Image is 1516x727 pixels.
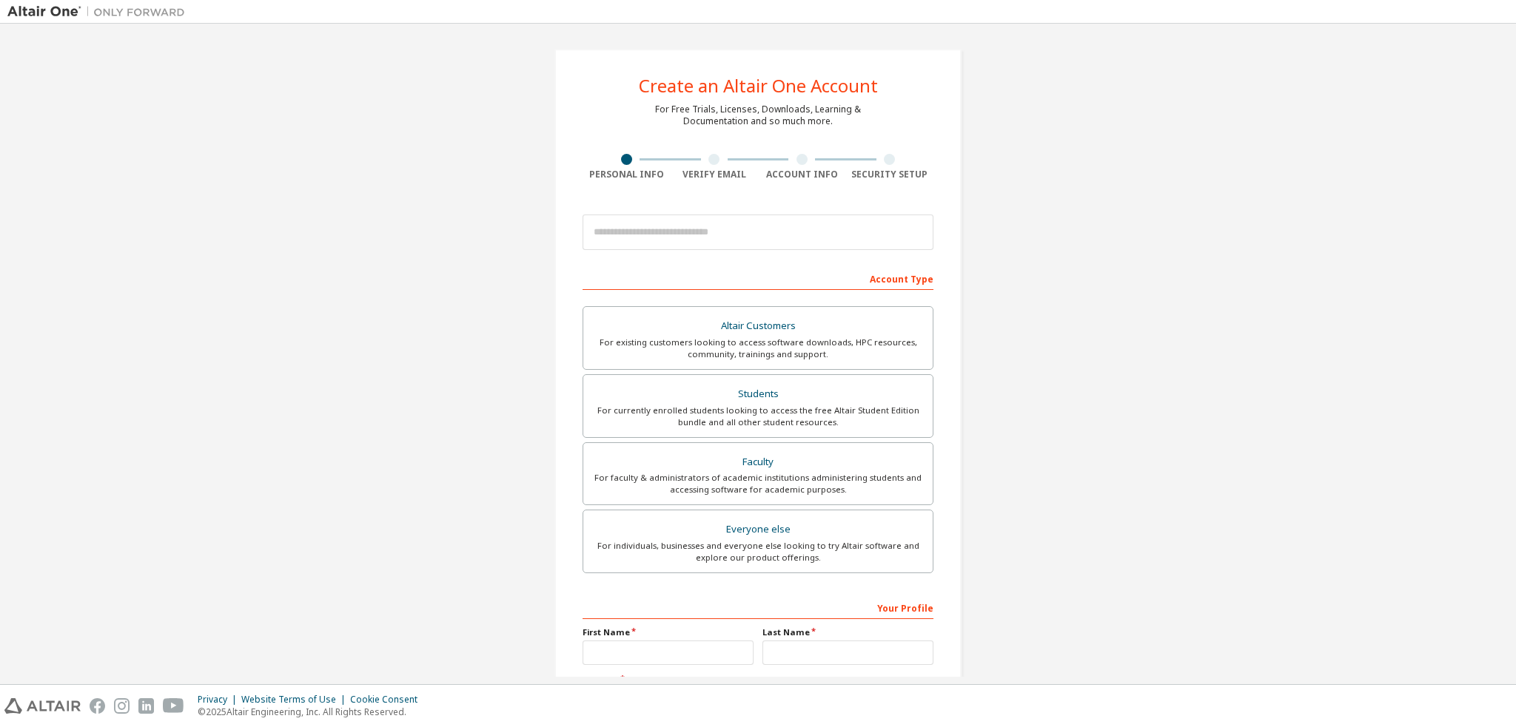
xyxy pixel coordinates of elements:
div: Privacy [198,694,241,706]
img: facebook.svg [90,698,105,714]
label: Last Name [762,626,933,638]
img: altair_logo.svg [4,698,81,714]
div: For individuals, businesses and everyone else looking to try Altair software and explore our prod... [592,540,924,564]
div: For faculty & administrators of academic institutions administering students and accessing softwa... [592,472,924,496]
div: For currently enrolled students looking to access the free Altair Student Edition bundle and all ... [592,405,924,428]
div: Account Type [583,266,933,290]
div: For Free Trials, Licenses, Downloads, Learning & Documentation and so much more. [655,104,861,127]
div: Your Profile [583,595,933,619]
div: Verify Email [671,169,759,180]
div: Security Setup [846,169,934,180]
div: Cookie Consent [350,694,426,706]
div: Students [592,384,924,405]
img: Altair One [7,4,192,19]
div: For existing customers looking to access software downloads, HPC resources, community, trainings ... [592,337,924,360]
div: Account Info [758,169,846,180]
label: First Name [583,626,754,638]
img: youtube.svg [163,698,184,714]
div: Faculty [592,452,924,473]
p: © 2025 Altair Engineering, Inc. All Rights Reserved. [198,706,426,718]
img: instagram.svg [114,698,130,714]
label: Job Title [583,674,933,686]
div: Website Terms of Use [241,694,350,706]
div: Altair Customers [592,316,924,337]
img: linkedin.svg [138,698,154,714]
div: Everyone else [592,519,924,540]
div: Personal Info [583,169,671,180]
div: Create an Altair One Account [639,77,878,95]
